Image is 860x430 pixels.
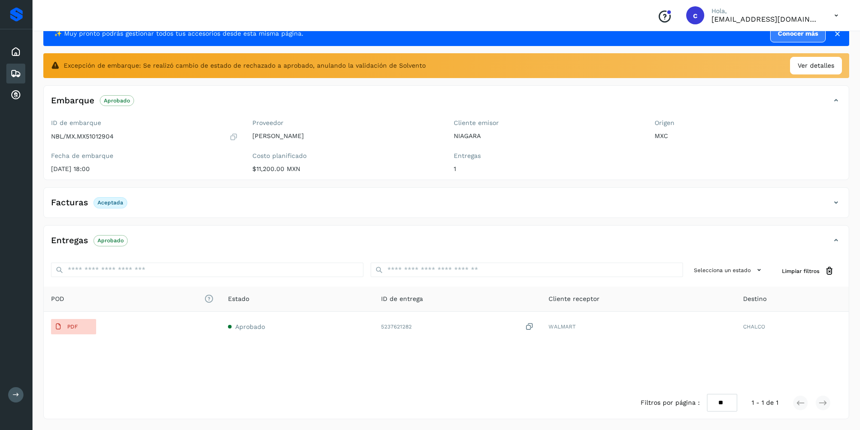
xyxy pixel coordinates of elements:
[798,61,834,70] span: Ver detalles
[228,294,249,304] span: Estado
[541,312,736,342] td: WALMART
[6,64,25,83] div: Embarques
[454,132,641,140] p: NIAGARA
[782,267,819,275] span: Limpiar filtros
[44,195,849,217] div: FacturasAceptada
[743,294,767,304] span: Destino
[104,97,130,104] p: Aprobado
[641,398,700,407] span: Filtros por página :
[454,152,641,160] label: Entregas
[6,85,25,105] div: Cuentas por cobrar
[54,29,303,38] span: ✨ Muy pronto podrás gestionar todos tus accesorios desde esta misma página.
[98,237,124,244] p: Aprobado
[51,236,88,246] h4: Entregas
[51,165,238,173] p: [DATE] 18:00
[51,119,238,127] label: ID de embarque
[655,119,841,127] label: Origen
[252,119,439,127] label: Proveedor
[252,165,439,173] p: $11,200.00 MXN
[235,323,265,330] span: Aprobado
[381,322,534,332] div: 5237621282
[252,152,439,160] label: Costo planificado
[64,61,426,70] span: Excepción de embarque: Se realizó cambio de estado de rechazado a aprobado, anulando la validació...
[381,294,423,304] span: ID de entrega
[98,199,123,206] p: Aceptada
[770,25,826,42] a: Conocer más
[454,165,641,173] p: 1
[51,319,96,334] button: PDF
[51,152,238,160] label: Fecha de embarque
[44,93,849,116] div: EmbarqueAprobado
[51,96,94,106] h4: Embarque
[690,263,767,277] button: Selecciona un estado
[752,398,778,407] span: 1 - 1 de 1
[549,294,600,304] span: Cliente receptor
[775,263,841,279] button: Limpiar filtros
[51,294,214,304] span: POD
[655,132,841,140] p: MXC
[51,198,88,208] h4: Facturas
[454,119,641,127] label: Cliente emisor
[252,132,439,140] p: [PERSON_NAME]
[6,42,25,62] div: Inicio
[44,233,849,255] div: EntregasAprobado
[711,15,820,23] p: carlosvazqueztgc@gmail.com
[67,324,78,330] p: PDF
[711,7,820,15] p: Hola,
[51,133,114,140] p: NBL/MX.MX51012904
[736,312,849,342] td: CHALCO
